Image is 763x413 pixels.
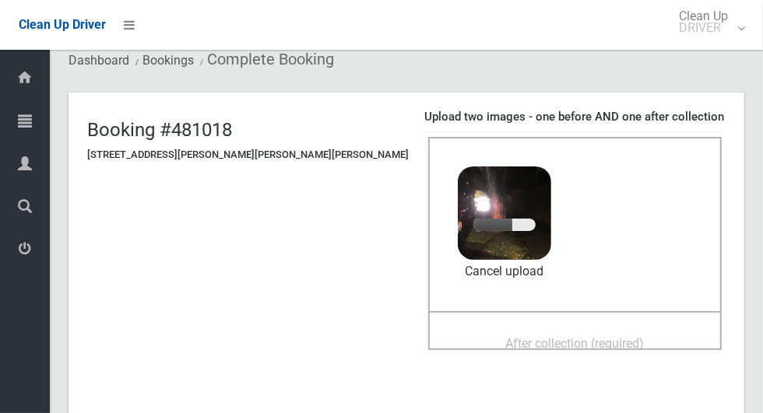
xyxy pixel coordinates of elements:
span: Clean Up Driver [19,17,106,32]
a: Bookings [142,53,194,68]
span: After collection (required) [506,336,645,351]
h4: Upload two images - one before AND one after collection [424,110,726,124]
a: Cancel upload [458,260,551,283]
a: Clean Up Driver [19,13,106,37]
a: Dashboard [69,53,129,68]
h2: Booking #481018 [87,120,409,140]
span: Clean Up [671,10,744,33]
small: DRIVER [679,22,728,33]
li: Complete Booking [196,45,334,74]
h5: [STREET_ADDRESS][PERSON_NAME][PERSON_NAME][PERSON_NAME] [87,149,409,160]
